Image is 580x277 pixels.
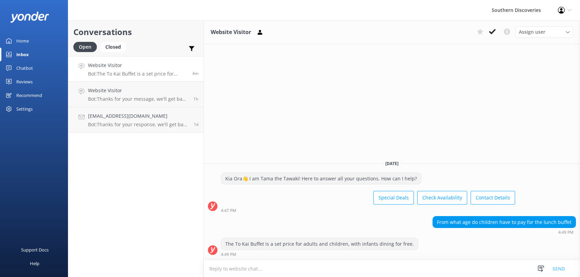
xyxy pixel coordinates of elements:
[30,257,39,270] div: Help
[192,70,198,76] span: Oct 01 2025 04:49pm (UTC +13:00) Pacific/Auckland
[16,48,29,61] div: Inbox
[88,87,188,94] h4: Website Visitor
[88,121,189,128] p: Bot: Thanks for your response, we'll get back to you as soon as we can during opening hours.
[471,191,515,205] button: Contact Details
[194,121,198,127] span: Sep 29 2025 10:40pm (UTC +13:00) Pacific/Auckland
[68,82,204,107] a: Website VisitorBot:Thanks for your message, we'll get back to you as soon as we can. You're also ...
[16,61,33,75] div: Chatbot
[88,112,189,120] h4: [EMAIL_ADDRESS][DOMAIN_NAME]
[515,27,573,37] div: Assign User
[88,62,187,69] h4: Website Visitor
[88,71,187,77] p: Bot: The To Kai Buffet is a set price for adults and children, with infants dining for free.
[417,191,467,205] button: Check Availability
[221,173,421,184] div: Kia Ora👋 I am Tama the Tawaki! Here to answer all your questions. How can I help?
[519,28,545,36] span: Assign user
[221,208,515,213] div: Oct 01 2025 04:47pm (UTC +13:00) Pacific/Auckland
[68,56,204,82] a: Website VisitorBot:The To Kai Buffet is a set price for adults and children, with infants dining ...
[433,230,576,234] div: Oct 01 2025 04:49pm (UTC +13:00) Pacific/Auckland
[100,43,129,50] a: Closed
[221,238,418,250] div: The To Kai Buffet is a set price for adults and children, with infants dining for free.
[558,230,574,234] strong: 4:49 PM
[433,216,576,228] div: From what age do children have to pay for the lunch buffet
[211,28,251,37] h3: Website Visitor
[221,252,418,257] div: Oct 01 2025 04:49pm (UTC +13:00) Pacific/Auckland
[10,12,49,23] img: yonder-white-logo.png
[16,75,33,88] div: Reviews
[21,243,49,257] div: Support Docs
[73,42,97,52] div: Open
[73,43,100,50] a: Open
[16,88,42,102] div: Recommend
[100,42,126,52] div: Closed
[381,161,403,166] span: [DATE]
[221,252,236,257] strong: 4:49 PM
[373,191,414,205] button: Special Deals
[193,96,198,102] span: Oct 01 2025 03:36pm (UTC +13:00) Pacific/Auckland
[68,107,204,133] a: [EMAIL_ADDRESS][DOMAIN_NAME]Bot:Thanks for your response, we'll get back to you as soon as we can...
[88,96,188,102] p: Bot: Thanks for your message, we'll get back to you as soon as we can. You're also welcome to kee...
[16,102,33,116] div: Settings
[16,34,29,48] div: Home
[73,26,198,38] h2: Conversations
[221,209,236,213] strong: 4:47 PM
